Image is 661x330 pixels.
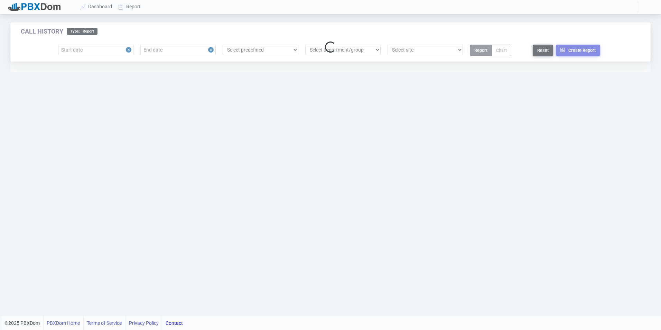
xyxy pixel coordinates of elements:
[87,316,122,330] a: Terms of Service
[115,0,144,13] a: Report
[47,316,80,330] a: PBXDom Home
[166,316,183,330] a: Contact
[77,0,115,13] a: Dashboard
[4,316,183,330] div: ©2025 PBXDom
[129,316,159,330] a: Privacy Policy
